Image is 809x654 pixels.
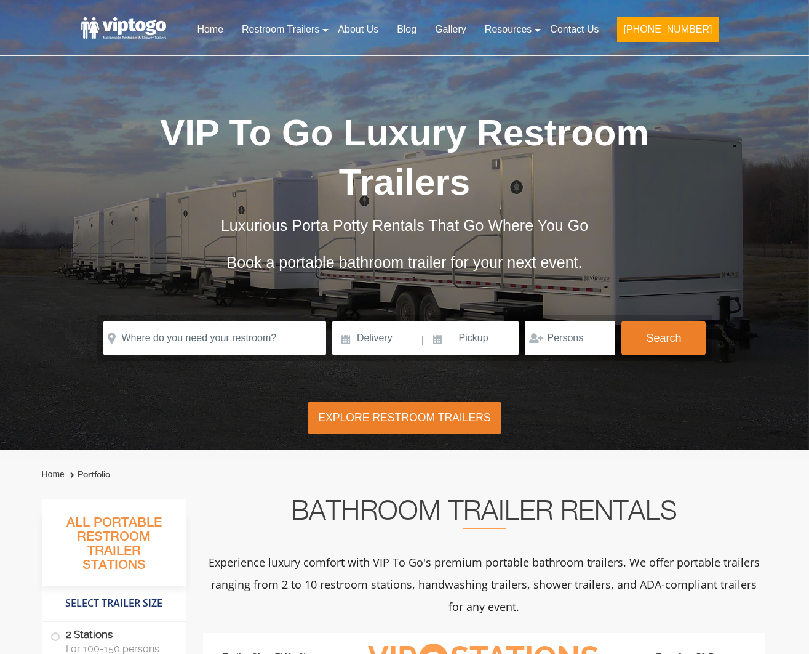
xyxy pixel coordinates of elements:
a: Blog [388,16,426,43]
a: Home [188,16,233,43]
p: Experience luxury comfort with VIP To Go's premium portable bathroom trailers. We offer portable ... [203,551,765,618]
span: VIP To Go Luxury Restroom Trailers [160,112,649,203]
a: Restroom Trailers [233,16,329,43]
a: [PHONE_NUMBER] [608,16,727,49]
h2: Bathroom Trailer Rentals [203,499,765,529]
li: Portfolio [67,467,110,482]
h3: All Portable Restroom Trailer Stations [42,512,186,586]
span: Luxurious Porta Potty Rentals That Go Where You Go [221,217,588,234]
input: Pickup [426,321,519,355]
a: Home [42,469,65,479]
a: Gallery [426,16,476,43]
span: | [421,321,424,360]
input: Delivery [332,321,420,355]
a: Contact Us [541,16,608,43]
a: Resources [476,16,541,43]
span: Book a portable bathroom trailer for your next event. [226,254,582,271]
input: Where do you need your restroom? [103,321,326,355]
button: Search [621,321,706,355]
input: Persons [525,321,615,355]
a: About Us [329,16,388,43]
button: [PHONE_NUMBER] [617,17,718,42]
div: Explore Restroom Trailers [308,402,502,434]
